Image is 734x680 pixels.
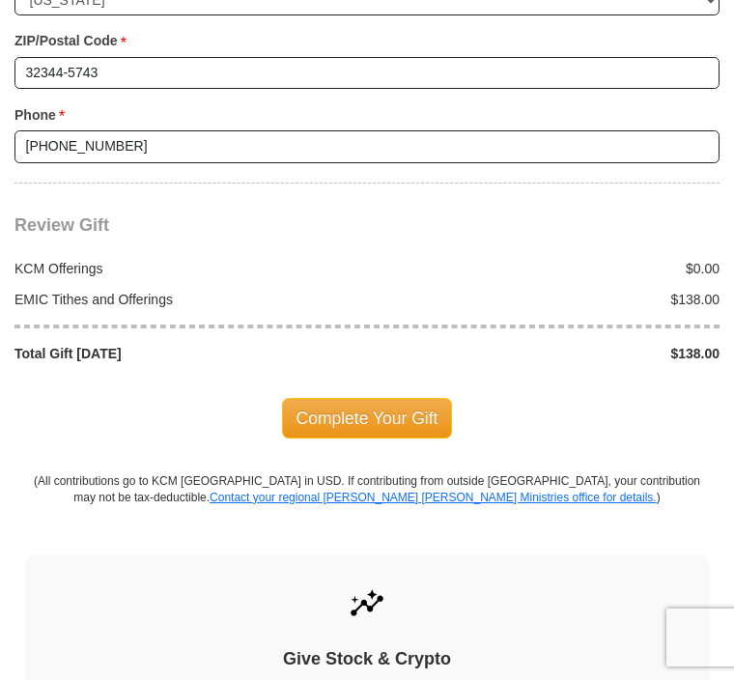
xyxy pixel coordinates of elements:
span: Complete Your Gift [282,398,453,439]
h4: Give Stock & Crypto [59,649,676,670]
strong: ZIP/Postal Code [14,27,118,54]
div: KCM Offerings [5,259,368,278]
div: $138.00 [367,290,730,309]
div: $138.00 [367,344,730,363]
strong: Phone [14,101,56,128]
div: EMIC Tithes and Offerings [5,290,368,309]
span: Review Gift [14,215,109,235]
img: give-by-stock.svg [347,583,387,624]
p: (All contributions go to KCM [GEOGRAPHIC_DATA] in USD. If contributing from outside [GEOGRAPHIC_D... [29,473,705,506]
a: Contact your regional [PERSON_NAME] [PERSON_NAME] Ministries office for details. [210,491,657,504]
div: $0.00 [367,259,730,278]
div: Total Gift [DATE] [5,344,368,363]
